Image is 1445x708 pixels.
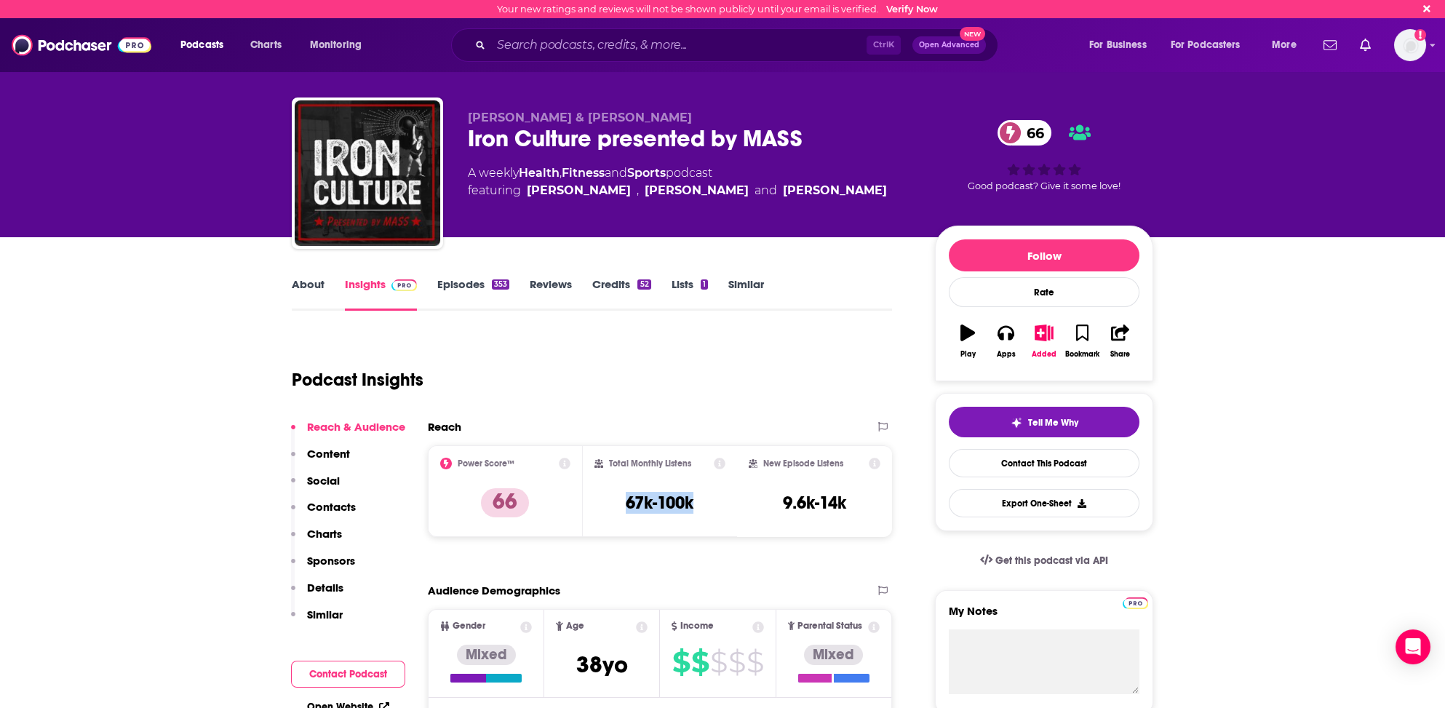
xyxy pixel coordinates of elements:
span: , [560,166,562,180]
h1: Podcast Insights [292,369,423,391]
button: open menu [1161,33,1262,57]
button: Details [291,581,343,608]
button: Sponsors [291,554,355,581]
a: Lists1 [672,277,708,311]
div: Mixed [457,645,516,665]
span: New [960,27,986,41]
span: , [637,182,639,199]
button: Reach & Audience [291,420,405,447]
span: Get this podcast via API [995,554,1108,567]
button: Similar [291,608,343,635]
h3: 9.6k-14k [783,492,846,514]
input: Search podcasts, credits, & more... [491,33,867,57]
p: 66 [481,488,529,517]
span: $ [710,651,727,674]
button: Export One-Sheet [949,489,1139,517]
span: and [755,182,777,199]
a: Show notifications dropdown [1354,33,1377,57]
p: Contacts [307,500,356,514]
div: Added [1032,350,1056,359]
button: open menu [170,33,242,57]
button: Contacts [291,500,356,527]
p: Content [307,447,350,461]
button: Share [1102,315,1139,367]
div: Apps [997,350,1016,359]
a: About [292,277,325,311]
div: Search podcasts, credits, & more... [465,28,1012,62]
a: Omar Isuf [645,182,749,199]
a: Charts [241,33,290,57]
a: Verify Now [886,4,938,15]
p: Social [307,474,340,488]
button: Play [949,315,987,367]
span: Parental Status [797,621,862,631]
div: Bookmark [1065,350,1099,359]
button: Follow [949,239,1139,271]
img: User Profile [1394,29,1426,61]
span: Podcasts [180,35,223,55]
button: Bookmark [1063,315,1101,367]
button: Apps [987,315,1024,367]
span: Open Advanced [919,41,979,49]
span: $ [691,651,709,674]
p: Details [307,581,343,594]
span: [PERSON_NAME] & [PERSON_NAME] [468,111,692,124]
button: Content [291,447,350,474]
img: Podchaser - Follow, Share and Rate Podcasts [12,31,151,59]
a: Pro website [1123,595,1148,609]
h2: Total Monthly Listens [609,458,691,469]
button: tell me why sparkleTell Me Why [949,407,1139,437]
p: Similar [307,608,343,621]
img: tell me why sparkle [1011,417,1022,429]
span: For Podcasters [1171,35,1241,55]
div: 52 [637,279,650,290]
h2: Reach [428,420,461,434]
div: Play [960,350,976,359]
p: Sponsors [307,554,355,568]
img: Iron Culture presented by MASS [295,100,440,246]
div: 353 [492,279,509,290]
button: Open AdvancedNew [912,36,986,54]
span: $ [728,651,745,674]
span: For Business [1089,35,1147,55]
a: Health [519,166,560,180]
span: Income [680,621,714,631]
span: 38 yo [576,651,628,679]
a: Similar [728,277,764,311]
div: Open Intercom Messenger [1396,629,1430,664]
span: Monitoring [310,35,362,55]
a: Eric Helms [527,182,631,199]
button: Social [291,474,340,501]
img: Podchaser Pro [391,279,417,291]
h3: 67k-100k [626,492,693,514]
a: Contact This Podcast [949,449,1139,477]
a: Sports [627,166,666,180]
a: 66 [998,120,1051,146]
div: 1 [701,279,708,290]
div: Share [1110,350,1130,359]
h2: Audience Demographics [428,584,560,597]
div: A weekly podcast [468,164,887,199]
img: Podchaser Pro [1123,597,1148,609]
label: My Notes [949,604,1139,629]
div: 66Good podcast? Give it some love! [935,111,1153,201]
div: Your new ratings and reviews will not be shown publicly until your email is verified. [497,4,938,15]
span: More [1272,35,1297,55]
p: Reach & Audience [307,420,405,434]
span: Tell Me Why [1028,417,1078,429]
a: Fitness [562,166,605,180]
span: Gender [453,621,485,631]
h2: New Episode Listens [763,458,843,469]
span: Good podcast? Give it some love! [968,180,1120,191]
span: Logged in as BretAita [1394,29,1426,61]
span: Ctrl K [867,36,901,55]
span: 66 [1012,120,1051,146]
span: $ [747,651,763,674]
button: Added [1025,315,1063,367]
a: Show notifications dropdown [1318,33,1342,57]
svg: Email not verified [1414,29,1426,41]
span: $ [672,651,690,674]
p: Charts [307,527,342,541]
button: open menu [1079,33,1165,57]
